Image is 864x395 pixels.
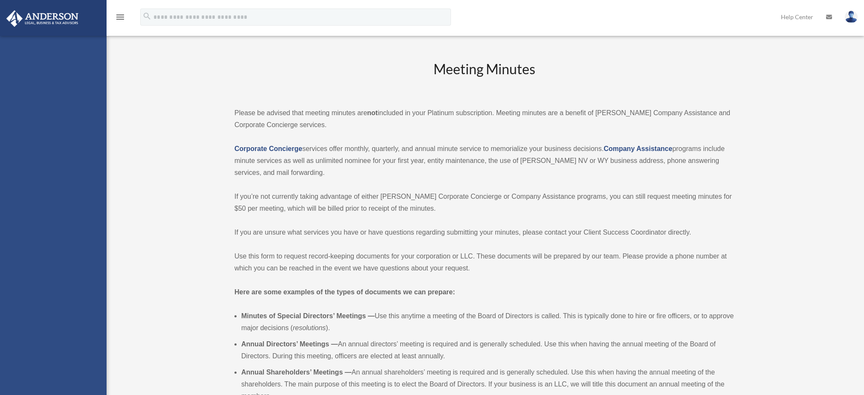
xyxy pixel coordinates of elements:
[234,191,734,215] p: If you’re not currently taking advantage of either [PERSON_NAME] Corporate Concierge or Company A...
[367,109,378,116] strong: not
[234,145,302,152] a: Corporate Concierge
[234,143,734,179] p: services offer monthly, quarterly, and annual minute service to memorialize your business decisio...
[241,340,338,348] b: Annual Directors’ Meetings —
[4,10,81,27] img: Anderson Advisors Platinum Portal
[234,250,734,274] p: Use this form to request record-keeping documents for your corporation or LLC. These documents wi...
[241,312,375,319] b: Minutes of Special Directors’ Meetings —
[234,60,734,95] h2: Meeting Minutes
[241,310,734,334] li: Use this anytime a meeting of the Board of Directors is called. This is typically done to hire or...
[234,107,734,131] p: Please be advised that meeting minutes are included in your Platinum subscription. Meeting minute...
[293,324,326,331] em: resolutions
[604,145,672,152] a: Company Assistance
[241,338,734,362] li: An annual directors’ meeting is required and is generally scheduled. Use this when having the ann...
[234,227,734,238] p: If you are unsure what services you have or have questions regarding submitting your minutes, ple...
[241,369,352,376] b: Annual Shareholders’ Meetings —
[234,288,455,296] strong: Here are some examples of the types of documents we can prepare:
[115,15,125,22] a: menu
[142,12,152,21] i: search
[845,11,858,23] img: User Pic
[115,12,125,22] i: menu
